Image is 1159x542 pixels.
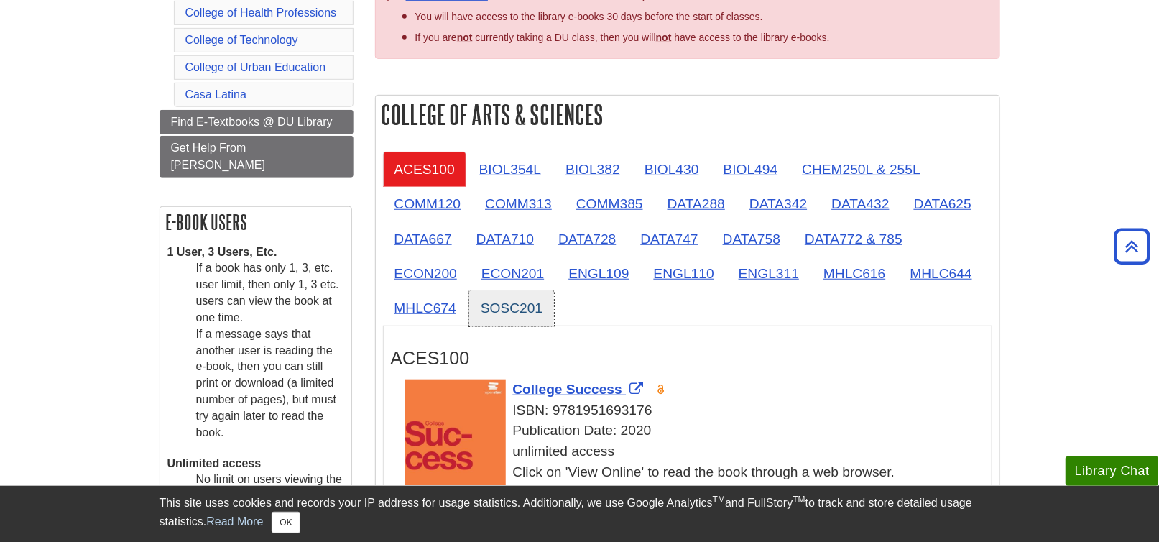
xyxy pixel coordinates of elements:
span: You will have access to the library e-books 30 days before the start of classes. [415,11,763,22]
sup: TM [713,495,725,505]
a: College of Technology [185,34,298,46]
a: DATA342 [738,186,818,221]
a: ACES100 [383,152,466,187]
dt: Unlimited access [167,456,344,472]
a: BIOL494 [712,152,790,187]
span: College Success [513,382,623,397]
div: unlimited access Click on 'View Online' to read the book through a web browser. or Click on 'Down... [405,441,984,524]
a: BIOL382 [554,152,632,187]
a: COMM313 [474,186,563,221]
span: Find E-Textbooks @ DU Library [171,116,333,128]
h2: College of Arts & Sciences [376,96,999,134]
div: ISBN: 9781951693176 [405,400,984,421]
u: not [656,32,672,43]
a: DATA710 [465,221,545,257]
a: Back to Top [1109,236,1155,256]
a: COMM385 [565,186,655,221]
a: DATA625 [902,186,983,221]
dd: No limit on users viewing the book at the same time. [196,472,344,505]
span: If you are currently taking a DU class, then you will have access to the library e-books. [415,32,830,43]
img: Cover Art [405,380,506,510]
a: Link opens in new window [513,382,647,397]
a: DATA288 [656,186,737,221]
a: SOSC201 [469,290,554,326]
a: ECON200 [383,256,468,291]
a: CHEM250L & 255L [790,152,932,187]
sup: TM [793,495,805,505]
a: ENGL311 [727,256,811,291]
a: Read More [206,515,263,528]
a: Casa Latina [185,88,246,101]
a: DATA758 [711,221,792,257]
a: MHLC644 [899,256,984,291]
dd: If a book has only 1, 3, etc. user limit, then only 1, 3 etc. users can view the book at one time... [196,260,344,441]
a: Get Help From [PERSON_NAME] [160,136,354,178]
span: Get Help From [PERSON_NAME] [171,142,266,171]
dt: 1 User, 3 Users, Etc. [167,244,344,261]
a: College of Health Professions [185,6,337,19]
a: DATA772 & 785 [793,221,914,257]
a: DATA667 [383,221,463,257]
div: Publication Date: 2020 [405,421,984,441]
a: Find E-Textbooks @ DU Library [160,110,354,134]
a: ENGL109 [557,256,640,291]
a: ENGL110 [642,256,726,291]
a: BIOL354L [468,152,553,187]
h3: ACES100 [391,348,984,369]
div: This site uses cookies and records your IP address for usage statistics. Additionally, we use Goo... [160,495,1000,533]
a: MHLC674 [383,290,468,326]
a: MHLC616 [812,256,897,291]
a: DATA432 [820,186,900,221]
button: Close [272,512,300,533]
button: Library Chat [1066,456,1159,486]
a: ECON201 [470,256,555,291]
a: COMM120 [383,186,473,221]
h2: E-book Users [160,207,351,237]
a: College of Urban Education [185,61,326,73]
a: BIOL430 [633,152,711,187]
a: DATA747 [629,221,710,257]
a: DATA728 [547,221,627,257]
strong: not [457,32,473,43]
img: Open Access [656,384,667,395]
